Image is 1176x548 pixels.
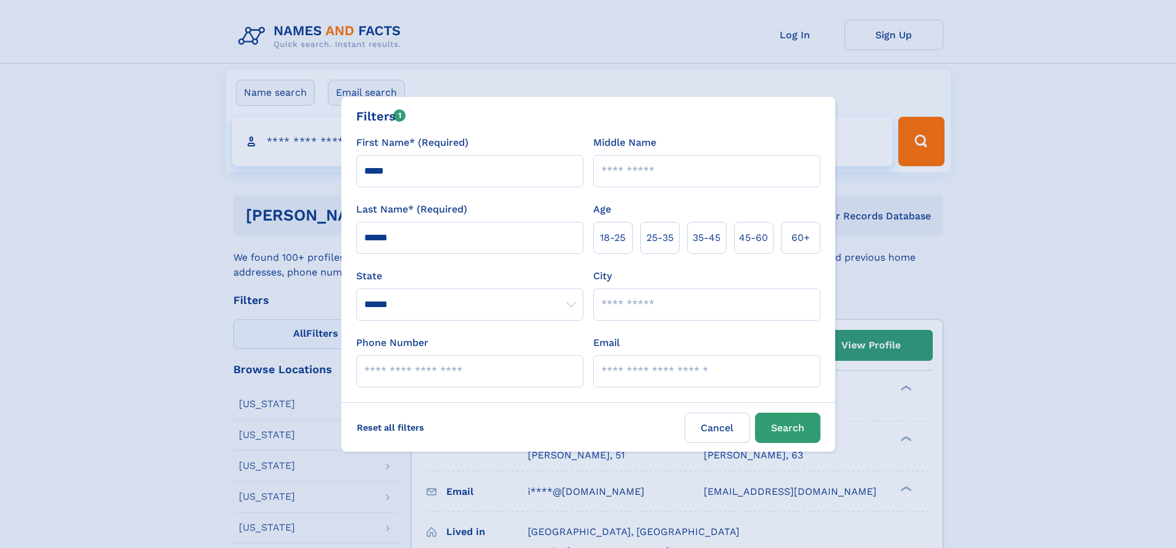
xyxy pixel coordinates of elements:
[356,135,469,150] label: First Name* (Required)
[600,230,625,245] span: 18‑25
[755,413,820,443] button: Search
[356,202,467,217] label: Last Name* (Required)
[685,413,750,443] label: Cancel
[646,230,673,245] span: 25‑35
[356,107,406,125] div: Filters
[356,335,428,350] label: Phone Number
[593,202,611,217] label: Age
[693,230,720,245] span: 35‑45
[593,135,656,150] label: Middle Name
[791,230,810,245] span: 60+
[356,269,583,284] label: State
[593,269,612,284] label: City
[593,335,620,350] label: Email
[349,413,432,442] label: Reset all filters
[739,230,768,245] span: 45‑60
